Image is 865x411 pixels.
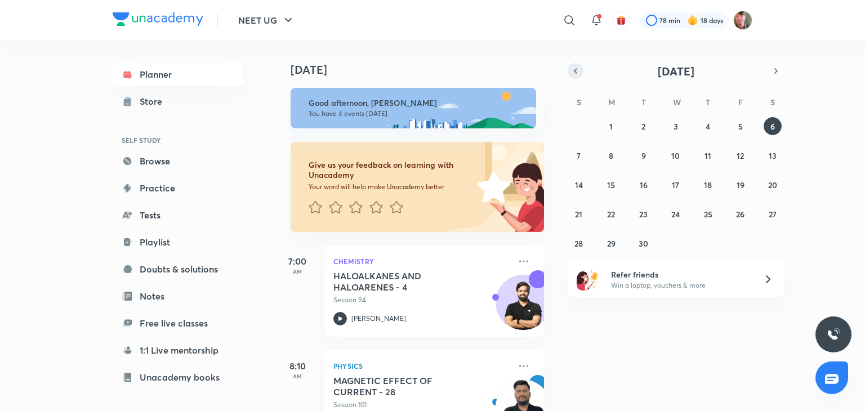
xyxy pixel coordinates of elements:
[699,146,717,164] button: September 11, 2025
[635,176,653,194] button: September 16, 2025
[639,238,648,249] abbr: September 30, 2025
[635,146,653,164] button: September 9, 2025
[827,328,840,341] img: ttu
[113,177,243,199] a: Practice
[577,150,581,161] abbr: September 7, 2025
[704,209,712,220] abbr: September 25, 2025
[113,131,243,150] h6: SELF STUDY
[275,268,320,275] p: AM
[140,95,169,108] div: Store
[611,269,750,280] h6: Refer friends
[667,205,685,223] button: September 24, 2025
[641,97,646,108] abbr: Tuesday
[570,205,588,223] button: September 21, 2025
[616,15,626,25] img: avatar
[706,97,710,108] abbr: Thursday
[732,117,750,135] button: September 5, 2025
[768,180,777,190] abbr: September 20, 2025
[333,375,474,397] h5: MAGNETIC EFFECT OF CURRENT - 28
[667,146,685,164] button: September 10, 2025
[667,117,685,135] button: September 3, 2025
[732,176,750,194] button: September 19, 2025
[574,238,583,249] abbr: September 28, 2025
[608,97,615,108] abbr: Monday
[658,64,694,79] span: [DATE]
[671,150,680,161] abbr: September 10, 2025
[769,150,777,161] abbr: September 13, 2025
[113,231,243,253] a: Playlist
[113,258,243,280] a: Doubts & solutions
[577,268,599,291] img: referral
[602,205,620,223] button: September 22, 2025
[275,359,320,373] h5: 8:10
[113,12,203,29] a: Company Logo
[641,150,646,161] abbr: September 9, 2025
[737,180,744,190] abbr: September 19, 2025
[607,209,615,220] abbr: September 22, 2025
[570,176,588,194] button: September 14, 2025
[439,142,544,232] img: feedback_image
[733,11,752,30] img: Ravii
[611,280,750,291] p: Win a laptop, vouchers & more
[113,150,243,172] a: Browse
[764,117,782,135] button: September 6, 2025
[635,234,653,252] button: September 30, 2025
[602,117,620,135] button: September 1, 2025
[609,150,613,161] abbr: September 8, 2025
[333,254,510,268] p: Chemistry
[113,204,243,226] a: Tests
[496,281,550,335] img: Avatar
[635,205,653,223] button: September 23, 2025
[704,180,712,190] abbr: September 18, 2025
[705,150,711,161] abbr: September 11, 2025
[764,176,782,194] button: September 20, 2025
[602,146,620,164] button: September 8, 2025
[640,180,648,190] abbr: September 16, 2025
[291,63,555,77] h4: [DATE]
[113,90,243,113] a: Store
[607,180,615,190] abbr: September 15, 2025
[575,209,582,220] abbr: September 21, 2025
[672,180,679,190] abbr: September 17, 2025
[113,339,243,361] a: 1:1 Live mentorship
[333,400,510,410] p: Session 101
[231,9,302,32] button: NEET UG
[639,209,648,220] abbr: September 23, 2025
[113,63,243,86] a: Planner
[575,180,583,190] abbr: September 14, 2025
[737,150,744,161] abbr: September 12, 2025
[291,88,536,128] img: afternoon
[764,205,782,223] button: September 27, 2025
[699,176,717,194] button: September 18, 2025
[732,146,750,164] button: September 12, 2025
[333,359,510,373] p: Physics
[607,238,616,249] abbr: September 29, 2025
[602,176,620,194] button: September 15, 2025
[641,121,645,132] abbr: September 2, 2025
[732,205,750,223] button: September 26, 2025
[699,205,717,223] button: September 25, 2025
[275,373,320,379] p: AM
[309,109,526,118] p: You have 4 events [DATE]
[738,121,743,132] abbr: September 5, 2025
[113,285,243,307] a: Notes
[351,314,406,324] p: [PERSON_NAME]
[738,97,743,108] abbr: Friday
[609,121,613,132] abbr: September 1, 2025
[570,146,588,164] button: September 7, 2025
[583,63,768,79] button: [DATE]
[671,209,680,220] abbr: September 24, 2025
[612,11,630,29] button: avatar
[699,117,717,135] button: September 4, 2025
[333,270,474,293] h5: HALOALKANES AND HALOARENES - 4
[113,366,243,388] a: Unacademy books
[667,176,685,194] button: September 17, 2025
[706,121,710,132] abbr: September 4, 2025
[309,98,526,108] h6: Good afternoon, [PERSON_NAME]
[333,295,510,305] p: Session 94
[275,254,320,268] h5: 7:00
[635,117,653,135] button: September 2, 2025
[577,97,581,108] abbr: Sunday
[736,209,744,220] abbr: September 26, 2025
[309,182,473,191] p: Your word will help make Unacademy better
